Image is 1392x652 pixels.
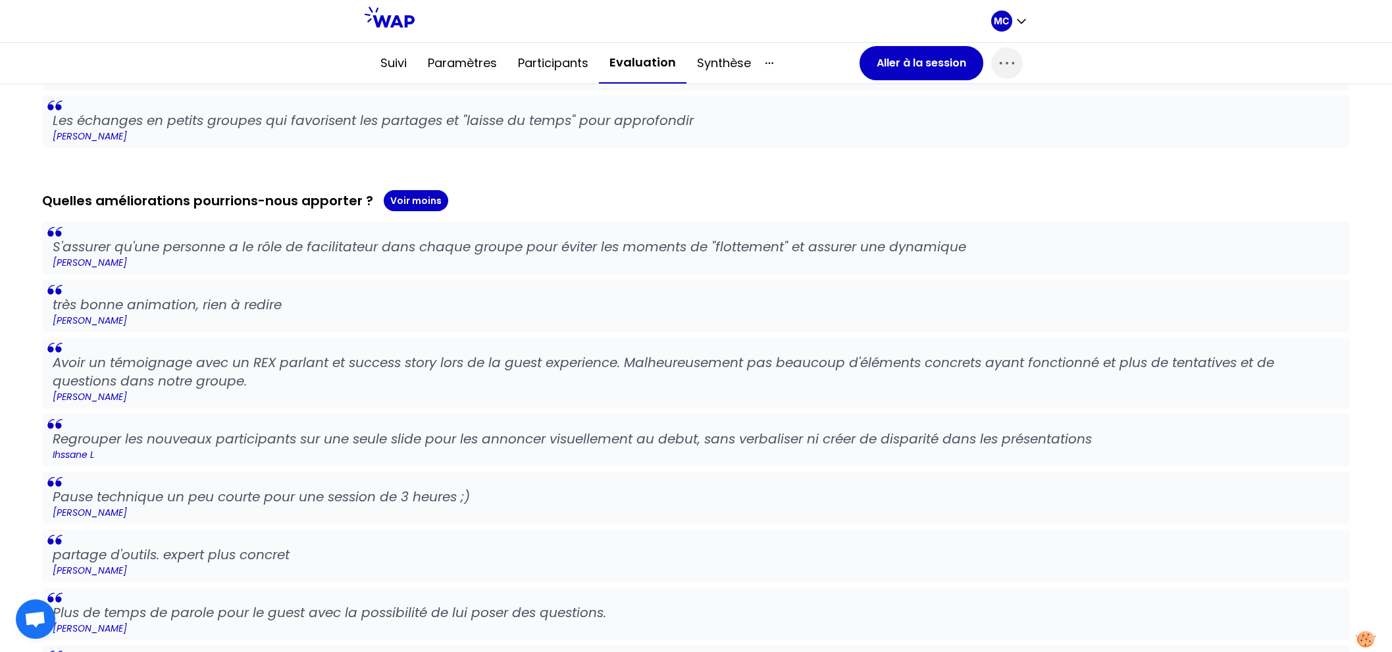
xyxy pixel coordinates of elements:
[991,11,1028,32] button: MC
[16,599,55,639] div: Ouvrir le chat
[686,43,761,83] button: Synthèse
[860,46,983,80] button: Aller à la session
[53,353,1339,390] p: Avoir un témoignage avec un REX parlant et success story lors de la guest experience. Malheureuse...
[53,314,1339,327] p: [PERSON_NAME]
[53,545,1339,564] p: partage d'outils. expert plus concret
[53,295,1339,314] p: très bonne animation, rien à redire
[53,622,1339,635] p: [PERSON_NAME]
[53,488,1339,506] p: Pause technique un peu courte pour une session de 3 heures ;)
[53,448,1339,461] p: Ihssane L
[994,14,1009,28] p: MC
[53,430,1339,448] p: Regrouper les nouveaux participants sur une seule slide pour les annoncer visuellement au debut, ...
[370,43,417,83] button: Suivi
[53,256,1339,269] p: [PERSON_NAME]
[42,190,1350,211] div: Quelles améliorations pourrions-nous apporter ?
[599,43,686,84] button: Evaluation
[384,190,448,211] button: Voir moins
[53,238,1339,256] p: S'assurer qu'une personne a le rôle de facilitateur dans chaque groupe pour éviter les moments de...
[53,603,1339,622] p: Plus de temps de parole pour le guest avec la possibilité de lui poser des questions.
[53,390,1339,403] p: [PERSON_NAME]
[53,564,1339,577] p: [PERSON_NAME]
[53,130,1339,143] p: [PERSON_NAME]
[417,43,507,83] button: Paramètres
[53,506,1339,519] p: [PERSON_NAME]
[53,111,1339,130] p: Les échanges en petits groupes qui favorisent les partages et "laisse du temps" pour approfondir
[507,43,599,83] button: Participants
